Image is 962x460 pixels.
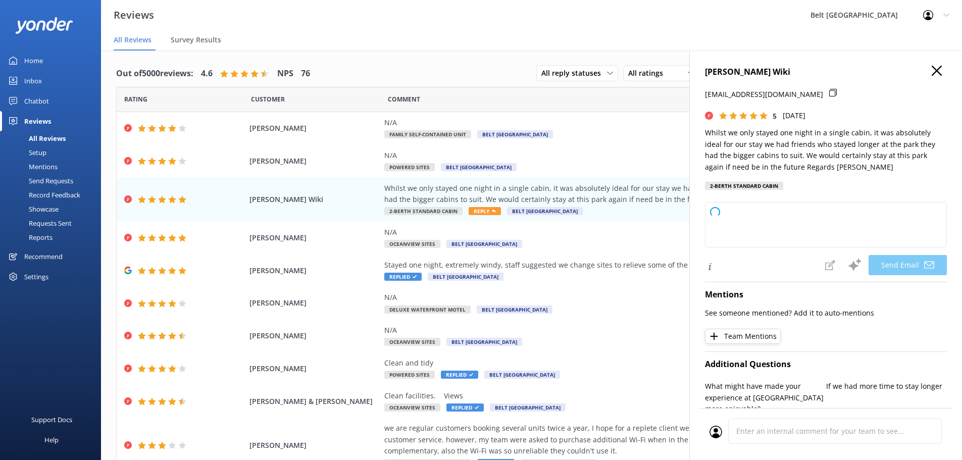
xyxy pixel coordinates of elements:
span: [PERSON_NAME] [249,123,380,134]
span: Powered Sites [384,163,435,171]
img: yonder-white-logo.png [15,17,73,34]
span: [PERSON_NAME] & [PERSON_NAME] [249,396,380,407]
span: Belt [GEOGRAPHIC_DATA] [507,207,583,215]
p: Whilst we only stayed one night in a single cabin, it was absolutely ideal for our stay we had fr... [705,127,947,173]
a: Send Requests [6,174,101,188]
span: Belt [GEOGRAPHIC_DATA] [484,371,560,379]
h4: 76 [301,67,310,80]
span: Oceanview Sites [384,338,440,346]
div: Clean and tidy [384,357,844,369]
div: we are regular customers booking several units twice a year, I hope for a replete client we would... [384,423,844,456]
h4: 4.6 [201,67,213,80]
span: Family Self-Contained Unit [384,130,471,138]
span: 5 [773,111,777,121]
p: See someone mentioned? Add it to auto-mentions [705,308,947,319]
div: Home [24,50,43,71]
span: Deluxe Waterfront Motel [384,305,471,314]
span: Replied [441,371,478,379]
div: Whilst we only stayed one night in a single cabin, it was absolutely ideal for our stay we had fr... [384,183,844,206]
span: Belt [GEOGRAPHIC_DATA] [446,240,522,248]
img: user_profile.svg [710,426,722,438]
div: Mentions [6,160,58,174]
div: Clean facilities. Views [384,390,844,401]
div: Record Feedback [6,188,80,202]
span: Belt [GEOGRAPHIC_DATA] [446,338,522,346]
span: Reply [469,207,501,215]
span: Survey Results [171,35,221,45]
div: Chatbot [24,91,49,111]
a: All Reviews [6,131,101,145]
span: Date [124,94,147,104]
div: Recommend [24,246,63,267]
span: Belt [GEOGRAPHIC_DATA] [477,130,553,138]
span: [PERSON_NAME] [249,297,380,309]
div: N/A [384,117,844,128]
div: Stayed one night, extremely windy, staff suggested we change sites to relieve some of the wind no... [384,260,844,271]
div: Support Docs [31,410,72,430]
p: If we had more time to stay longer [826,381,947,392]
div: All Reviews [6,131,66,145]
span: Belt [GEOGRAPHIC_DATA] [428,273,503,281]
a: Reports [6,230,101,244]
span: Date [251,94,285,104]
h4: NPS [277,67,293,80]
div: Reports [6,230,53,244]
span: Oceanview Sites [384,240,440,248]
a: Showcase [6,202,101,216]
span: [PERSON_NAME] Wiki [249,194,380,205]
div: Requests Sent [6,216,72,230]
span: [PERSON_NAME] [249,156,380,167]
button: Close [932,66,942,77]
div: 2-Berth Standard Cabin [705,182,783,190]
span: 2-Berth Standard Cabin [384,207,463,215]
div: N/A [384,150,844,161]
button: Team Mentions [705,329,781,344]
div: N/A [384,325,844,336]
div: N/A [384,227,844,238]
div: Reviews [24,111,51,131]
span: [PERSON_NAME] [249,363,380,374]
span: All Reviews [114,35,151,45]
h3: Reviews [114,7,154,23]
div: Send Requests [6,174,73,188]
span: Belt [GEOGRAPHIC_DATA] [441,163,517,171]
div: N/A [384,292,844,303]
p: What might have made your experience at [GEOGRAPHIC_DATA] more enjoyable? [705,381,826,415]
div: Setup [6,145,46,160]
span: Replied [384,273,422,281]
span: Oceanview Sites [384,403,440,412]
span: Powered Sites [384,371,435,379]
span: Question [388,94,420,104]
a: Mentions [6,160,101,174]
div: Showcase [6,202,59,216]
span: All reply statuses [541,68,607,79]
span: Replied [446,403,484,412]
h4: Additional Questions [705,358,947,371]
span: Belt [GEOGRAPHIC_DATA] [477,305,552,314]
p: [EMAIL_ADDRESS][DOMAIN_NAME] [705,89,823,100]
a: Requests Sent [6,216,101,230]
h4: [PERSON_NAME] Wiki [705,66,947,79]
div: Help [44,430,59,450]
span: [PERSON_NAME] [249,440,380,451]
span: [PERSON_NAME] [249,232,380,243]
span: Belt [GEOGRAPHIC_DATA] [490,403,566,412]
span: [PERSON_NAME] [249,330,380,341]
a: Setup [6,145,101,160]
div: Settings [24,267,48,287]
h4: Mentions [705,288,947,301]
span: All ratings [628,68,669,79]
a: Record Feedback [6,188,101,202]
h4: Out of 5000 reviews: [116,67,193,80]
p: [DATE] [783,110,805,121]
div: Inbox [24,71,42,91]
span: [PERSON_NAME] [249,265,380,276]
